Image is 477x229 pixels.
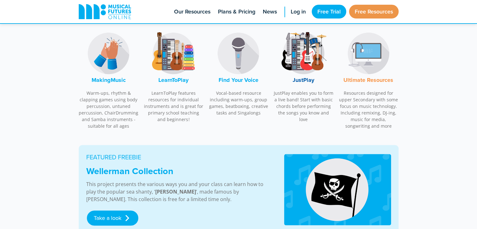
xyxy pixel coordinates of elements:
img: MakingMusic Logo [85,30,132,77]
span: Our Resources [174,8,210,16]
p: This project presents the various ways you and your class can learn how to play the popular sea s... [86,180,269,203]
a: Free Trial [312,5,346,19]
p: FEATURED FREEBIE [86,152,269,162]
strong: Wellerman Collection [86,164,173,178]
a: MakingMusic LogoMakingMusic Warm-ups, rhythm & clapping games using body percussion, untuned perc... [79,27,139,133]
span: Plans & Pricing [218,8,255,16]
p: LearnToPlay features resources for individual instruments and is great for primary school teachin... [144,90,204,123]
strong: [PERSON_NAME] [155,188,196,195]
font: MakingMusic [92,76,126,84]
img: Find Your Voice Logo [215,30,262,77]
img: JustPlay Logo [280,30,327,77]
img: Music Technology Logo [345,30,392,77]
span: Log in [291,8,306,16]
img: LearnToPlay Logo [150,30,197,77]
p: Vocal-based resource including warm-ups, group games, beatboxing, creative tasks and Singalongs [209,90,269,116]
a: Free Resources [349,5,399,19]
a: JustPlay LogoJustPlay JustPlay enables you to form a live band! Start with basic chords before pe... [273,27,334,126]
a: Find Your Voice LogoFind Your Voice Vocal-based resource including warm-ups, group games, beatbox... [209,27,269,120]
a: Take a look [87,210,138,226]
font: LearnToPlay [158,76,188,84]
font: JustPlay [293,76,314,84]
a: LearnToPlay LogoLearnToPlay LearnToPlay features resources for individual instruments and is grea... [144,27,204,126]
p: Resources designed for upper Secondary with some focus on music technology. Including remixing, D... [338,90,399,129]
font: Find Your Voice [219,76,258,84]
font: Ultimate Resources [343,76,393,84]
span: News [263,8,277,16]
p: JustPlay enables you to form a live band! Start with basic chords before performing the songs you... [273,90,334,123]
p: Warm-ups, rhythm & clapping games using body percussion, untuned percussion, ChairDrumming and Sa... [79,90,139,129]
a: Music Technology LogoUltimate Resources Resources designed for upper Secondary with some focus on... [338,27,399,133]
